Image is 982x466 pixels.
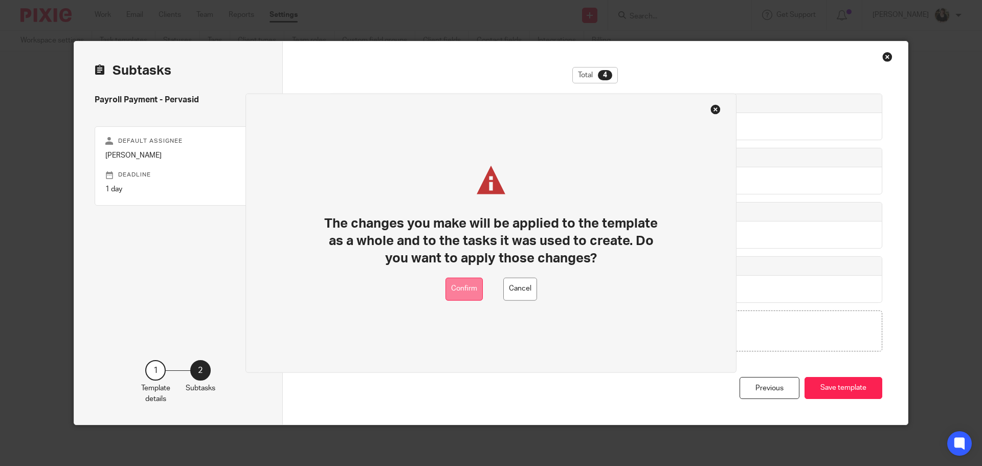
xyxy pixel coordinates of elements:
[105,137,251,145] p: Default assignee
[445,277,483,300] button: Confirm
[145,360,166,381] div: 1
[186,383,215,393] p: Subtasks
[598,70,612,80] div: 4
[572,67,618,83] div: Total
[95,95,262,105] h4: Payroll Payment - Pervasid
[882,52,892,62] div: Close this dialog window
[95,62,171,79] h2: Subtasks
[503,277,537,300] button: Cancel
[105,171,251,179] p: Deadline
[805,377,882,399] button: Save template
[141,383,170,404] p: Template details
[190,360,211,381] div: 2
[105,150,251,161] p: [PERSON_NAME]
[740,377,799,399] div: Previous
[320,215,663,268] h1: The changes you make will be applied to the template as a whole and to the tasks it was used to c...
[105,184,251,194] p: 1 day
